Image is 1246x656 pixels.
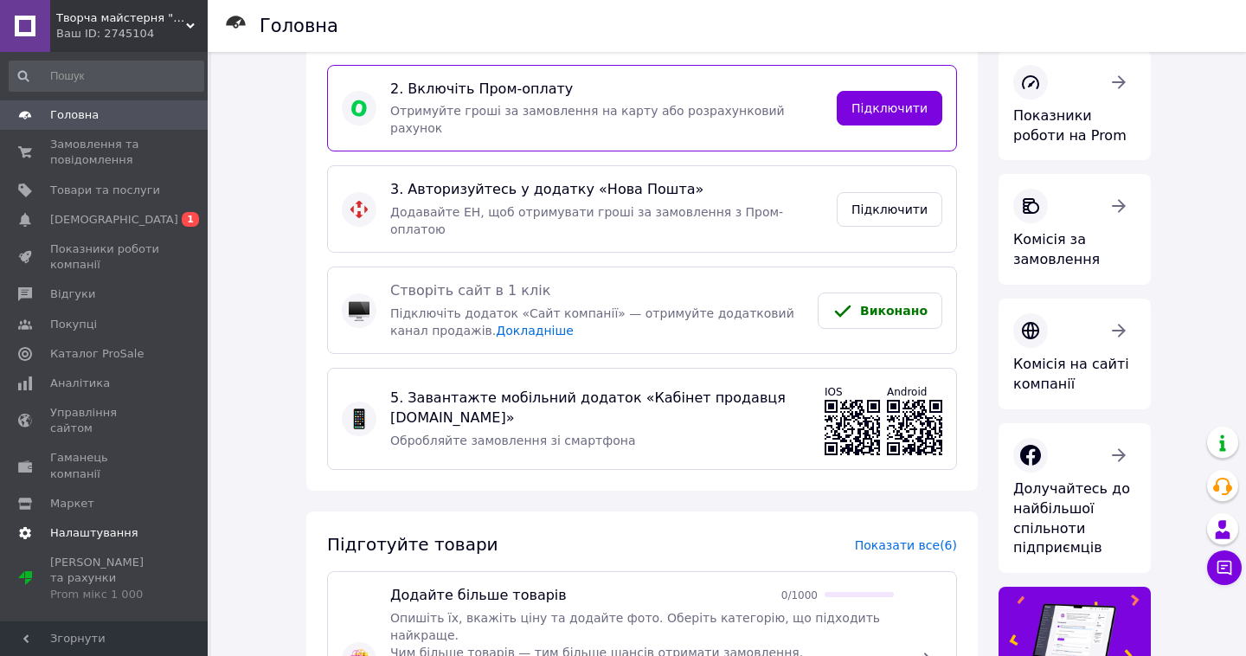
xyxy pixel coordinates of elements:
[837,192,942,227] a: Підключити
[390,180,823,200] span: 3. Авторизуйтесь у додатку «Нова Пошта»
[50,587,160,602] div: Prom мікс 1 000
[855,538,957,552] a: Показати все (6)
[327,534,498,555] span: Підготуйте товари
[390,104,785,135] span: Отримуйте гроші за замовлення на карту або розрахунковий рахунок
[1013,480,1130,556] span: Долучайтесь до найбільшої спільноти підприємців
[1013,231,1100,267] span: Комісія за замовлення
[349,98,369,119] img: avatar image
[50,525,138,541] span: Налаштування
[9,61,204,92] input: Пошук
[999,299,1151,409] a: Комісія на сайті компанії
[182,212,199,227] span: 1
[860,304,928,318] span: Виконано
[50,405,160,436] span: Управління сайтом
[496,324,574,338] a: Докладніше
[50,183,160,198] span: Товари та послуги
[56,26,208,42] div: Ваш ID: 2745104
[1013,356,1129,392] span: Комісія на сайті компанії
[999,174,1151,285] a: Комісія за замовлення
[390,434,636,447] span: Обробляйте замовлення зі смартфона
[390,586,567,606] span: Додайте більше товарів
[999,50,1151,161] a: Показники роботи на Prom
[56,10,186,26] span: Творча майстерня "Вільна"
[390,80,823,100] span: 2. Включіть Пром-оплату
[390,306,794,338] span: Підключіть додаток «Сайт компанії» — отримуйте додатковий канал продажів.
[50,555,160,602] span: [PERSON_NAME] та рахунки
[1013,107,1127,144] span: Показники роботи на Prom
[50,317,97,332] span: Покупці
[781,589,818,601] span: 0 / 1000
[349,408,369,429] img: :iphone:
[837,91,942,125] a: Підключити
[349,300,369,321] img: :desktop_computer:
[887,386,927,398] span: Android
[260,16,338,36] h1: Головна
[50,450,160,481] span: Гаманець компанії
[50,346,144,362] span: Каталог ProSale
[390,611,880,642] span: Опишіть їх, вкажіть ціну та додайте фото. Оберіть категорію, що підходить найкраще.
[50,496,94,511] span: Маркет
[999,423,1151,573] a: Долучайтесь до найбільшої спільноти підприємців
[50,286,95,302] span: Відгуки
[1207,550,1242,585] button: Чат з покупцем
[390,389,811,428] span: 5. Завантажте мобільний додаток «Кабінет продавця [DOMAIN_NAME]»
[390,205,783,236] span: Додавайте ЕН, щоб отримувати гроші за замовлення з Пром-оплатою
[50,212,178,228] span: [DEMOGRAPHIC_DATA]
[50,137,160,168] span: Замовлення та повідомлення
[50,241,160,273] span: Показники роботи компанії
[50,376,110,391] span: Аналітика
[50,107,99,123] span: Головна
[390,281,804,301] span: Створіть сайт в 1 клік
[825,386,843,398] span: IOS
